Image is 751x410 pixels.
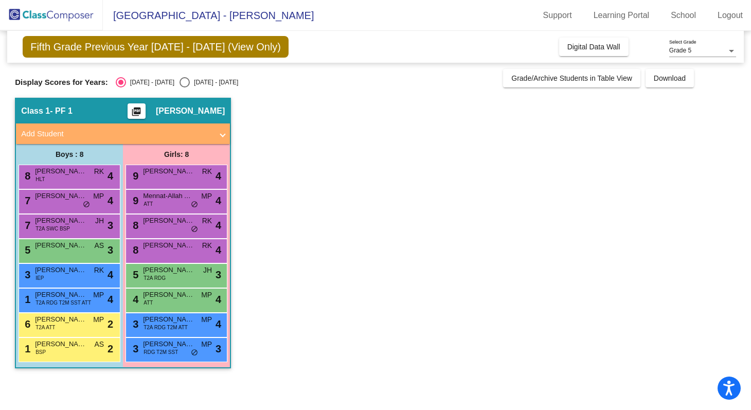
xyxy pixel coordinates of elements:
[35,299,91,307] span: T2A RDG T2M SST ATT
[93,290,104,300] span: MP
[130,195,138,206] span: 9
[191,225,198,234] span: do_not_disturb_alt
[646,69,694,87] button: Download
[22,318,30,330] span: 6
[143,265,194,275] span: [PERSON_NAME]
[216,292,221,307] span: 4
[202,240,212,251] span: RK
[143,339,194,349] span: [PERSON_NAME]
[103,7,314,24] span: [GEOGRAPHIC_DATA] - [PERSON_NAME]
[15,78,108,87] span: Display Scores for Years:
[123,144,230,165] div: Girls: 8
[16,123,230,144] mat-expansion-panel-header: Add Student
[130,244,138,256] span: 8
[95,240,104,251] span: AS
[108,218,113,233] span: 3
[93,314,104,325] span: MP
[143,290,194,300] span: [PERSON_NAME]
[94,265,104,276] span: RK
[511,74,632,82] span: Grade/Archive Students in Table View
[21,128,212,140] mat-panel-title: Add Student
[190,78,238,87] div: [DATE] - [DATE]
[16,144,123,165] div: Boys : 8
[83,201,90,209] span: do_not_disturb_alt
[143,166,194,176] span: [PERSON_NAME]
[130,106,142,121] mat-icon: picture_as_pdf
[35,166,86,176] span: [PERSON_NAME]
[130,220,138,231] span: 8
[126,78,174,87] div: [DATE] - [DATE]
[216,341,221,356] span: 3
[35,348,46,356] span: BSP
[35,265,86,275] span: [PERSON_NAME]
[35,225,70,233] span: T2A SWC BSP
[95,339,104,350] span: AS
[585,7,658,24] a: Learning Portal
[116,77,238,87] mat-radio-group: Select an option
[201,314,212,325] span: MP
[535,7,580,24] a: Support
[130,343,138,354] span: 3
[35,339,86,349] span: [PERSON_NAME]
[201,339,212,350] span: MP
[22,269,30,280] span: 3
[108,168,113,184] span: 4
[144,200,153,208] span: ATT
[94,166,104,177] span: RK
[108,341,113,356] span: 2
[128,103,146,119] button: Print Students Details
[108,242,113,258] span: 3
[35,216,86,226] span: [PERSON_NAME]
[503,69,640,87] button: Grade/Archive Students in Table View
[22,170,30,182] span: 8
[216,168,221,184] span: 4
[22,220,30,231] span: 7
[663,7,704,24] a: School
[191,349,198,357] span: do_not_disturb_alt
[108,292,113,307] span: 4
[22,244,30,256] span: 5
[93,191,104,202] span: MP
[130,318,138,330] span: 3
[35,240,86,251] span: [PERSON_NAME]
[201,191,212,202] span: MP
[35,274,44,282] span: IEP
[202,166,212,177] span: RK
[144,274,166,282] span: T2A RDG
[23,36,289,58] span: Fifth Grade Previous Year [DATE] - [DATE] (View Only)
[216,193,221,208] span: 4
[144,324,188,331] span: T2A RDG T2M ATT
[108,316,113,332] span: 2
[216,218,221,233] span: 4
[35,324,55,331] span: T2A ATT
[654,74,686,82] span: Download
[202,216,212,226] span: RK
[22,343,30,354] span: 1
[143,240,194,251] span: [PERSON_NAME]
[567,43,620,51] span: Digital Data Wall
[130,294,138,305] span: 4
[108,193,113,208] span: 4
[143,314,194,325] span: [PERSON_NAME]
[709,7,751,24] a: Logout
[21,106,50,116] span: Class 1
[50,106,73,116] span: - PF 1
[203,265,212,276] span: JH
[35,290,86,300] span: [PERSON_NAME]
[216,316,221,332] span: 4
[216,242,221,258] span: 4
[191,201,198,209] span: do_not_disturb_alt
[35,314,86,325] span: [PERSON_NAME] [PERSON_NAME]
[144,348,178,356] span: RDG T2M SST
[143,216,194,226] span: [PERSON_NAME]
[108,267,113,282] span: 4
[144,299,153,307] span: ATT
[669,47,691,54] span: Grade 5
[95,216,104,226] span: JH
[216,267,221,282] span: 3
[35,175,45,183] span: HLT
[559,38,629,56] button: Digital Data Wall
[130,170,138,182] span: 9
[143,191,194,201] span: Mennat-Allah Alarthy
[22,294,30,305] span: 1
